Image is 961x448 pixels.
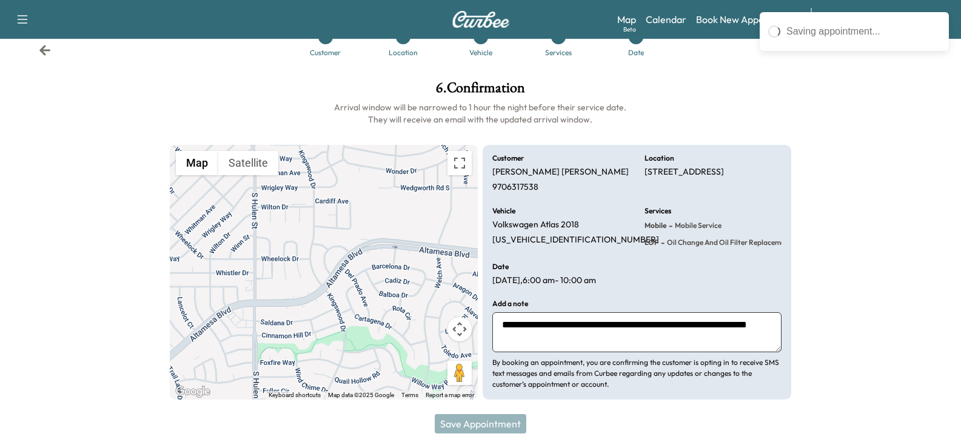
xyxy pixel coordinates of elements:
button: Drag Pegman onto the map to open Street View [447,361,472,385]
p: Volkswagen Atlas 2018 [492,219,579,230]
span: Oil Change and Oil Filter Replacement [665,238,792,247]
div: Beta [623,25,636,34]
div: Location [389,49,418,56]
h6: Arrival window will be narrowed to 1 hour the night before their service date. They will receive ... [170,101,791,125]
a: Book New Appointment [696,12,799,27]
span: Map data ©2025 Google [328,392,394,398]
span: Mobile [645,221,666,230]
img: Curbee Logo [452,11,510,28]
span: - [666,219,672,232]
div: Date [628,49,644,56]
a: Open this area in Google Maps (opens a new window) [173,384,213,400]
a: Terms (opens in new tab) [401,392,418,398]
div: Saving appointment... [786,24,940,39]
div: Customer [310,49,341,56]
p: 9706317538 [492,182,538,193]
p: [PERSON_NAME] [PERSON_NAME] [492,167,629,178]
h6: Services [645,207,671,215]
a: MapBeta [617,12,636,27]
h6: Location [645,155,674,162]
h1: 6 . Confirmation [170,81,791,101]
a: Calendar [646,12,686,27]
h6: Add a note [492,300,528,307]
h6: Customer [492,155,524,162]
div: Vehicle [469,49,492,56]
p: [DATE] , 6:00 am - 10:00 am [492,275,596,286]
p: [STREET_ADDRESS] [645,167,724,178]
span: LOF [645,238,658,247]
div: Back [39,44,51,56]
button: Toggle fullscreen view [447,151,472,175]
img: Google [173,384,213,400]
span: Mobile Service [672,221,722,230]
p: By booking an appointment, you are confirming the customer is opting in to receive SMS text messa... [492,357,781,390]
span: - [658,236,665,249]
p: [US_VEHICLE_IDENTIFICATION_NUMBER] [492,235,659,246]
h6: Date [492,263,509,270]
button: Show street map [176,151,218,175]
h6: Vehicle [492,207,515,215]
a: Report a map error [426,392,474,398]
button: Map camera controls [447,317,472,341]
div: Services [545,49,572,56]
button: Keyboard shortcuts [269,391,321,400]
button: Show satellite imagery [218,151,278,175]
